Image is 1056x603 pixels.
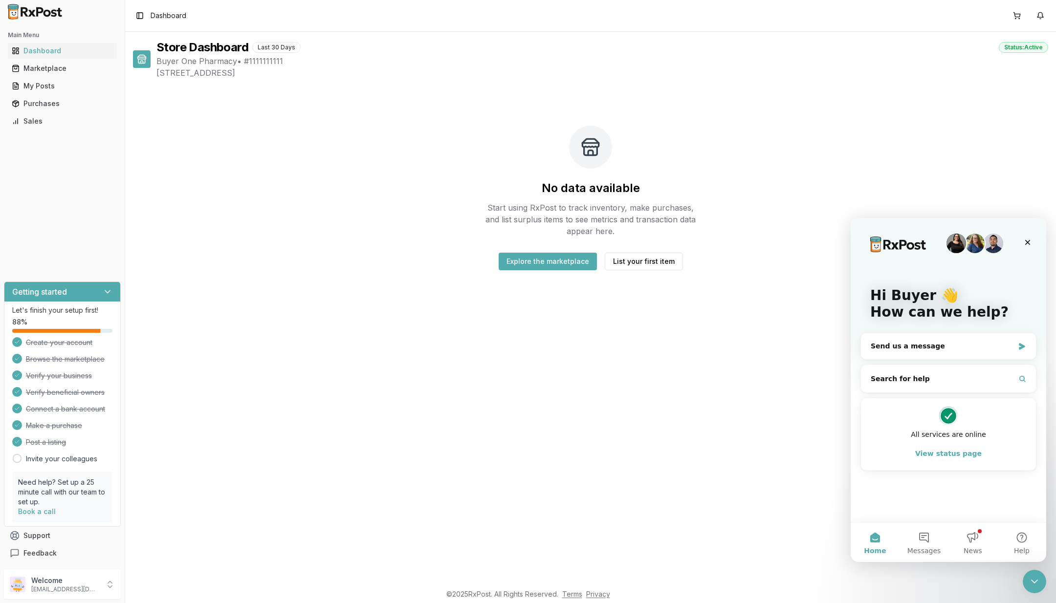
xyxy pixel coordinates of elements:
[156,55,1048,67] span: Buyer One Pharmacy • # 1111111111
[8,95,117,112] a: Purchases
[10,577,25,592] img: User avatar
[18,507,56,516] a: Book a call
[252,42,301,53] div: Last 30 Days
[26,338,92,347] span: Create your account
[605,253,683,270] button: List your first item
[1023,570,1046,593] iframe: Intercom live chat
[156,67,1048,79] span: [STREET_ADDRESS]
[26,421,82,431] span: Make a purchase
[4,527,121,544] button: Support
[4,113,121,129] button: Sales
[26,454,97,464] a: Invite your colleagues
[4,544,121,562] button: Feedback
[26,388,105,397] span: Verify beneficial owners
[8,77,117,95] a: My Posts
[26,371,92,381] span: Verify your business
[481,202,700,237] p: Start using RxPost to track inventory, make purchases, and list surplus items to see metrics and ...
[851,218,1046,562] iframe: Intercom live chat
[499,253,597,270] button: Explore the marketplace
[26,437,66,447] span: Post a listing
[12,317,27,327] span: 88 %
[8,60,117,77] a: Marketplace
[23,548,57,558] span: Feedback
[12,64,113,73] div: Marketplace
[12,81,113,91] div: My Posts
[4,96,121,111] button: Purchases
[542,180,640,196] h2: No data available
[151,11,186,21] span: Dashboard
[26,404,105,414] span: Connect a bank account
[999,42,1048,53] div: Status: Active
[4,78,121,94] button: My Posts
[562,590,582,598] a: Terms
[8,42,117,60] a: Dashboard
[4,43,121,59] button: Dashboard
[8,31,117,39] h2: Main Menu
[586,590,610,598] a: Privacy
[4,61,121,76] button: Marketplace
[12,116,113,126] div: Sales
[26,354,105,364] span: Browse the marketplace
[8,112,117,130] a: Sales
[4,4,66,20] img: RxPost Logo
[12,305,112,315] p: Let's finish your setup first!
[151,11,186,21] nav: breadcrumb
[12,99,113,108] div: Purchases
[18,477,107,507] p: Need help? Set up a 25 minute call with our team to set up.
[156,40,248,55] h1: Store Dashboard
[12,286,67,298] h3: Getting started
[12,46,113,56] div: Dashboard
[31,576,99,585] p: Welcome
[31,585,99,593] p: [EMAIL_ADDRESS][DOMAIN_NAME]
